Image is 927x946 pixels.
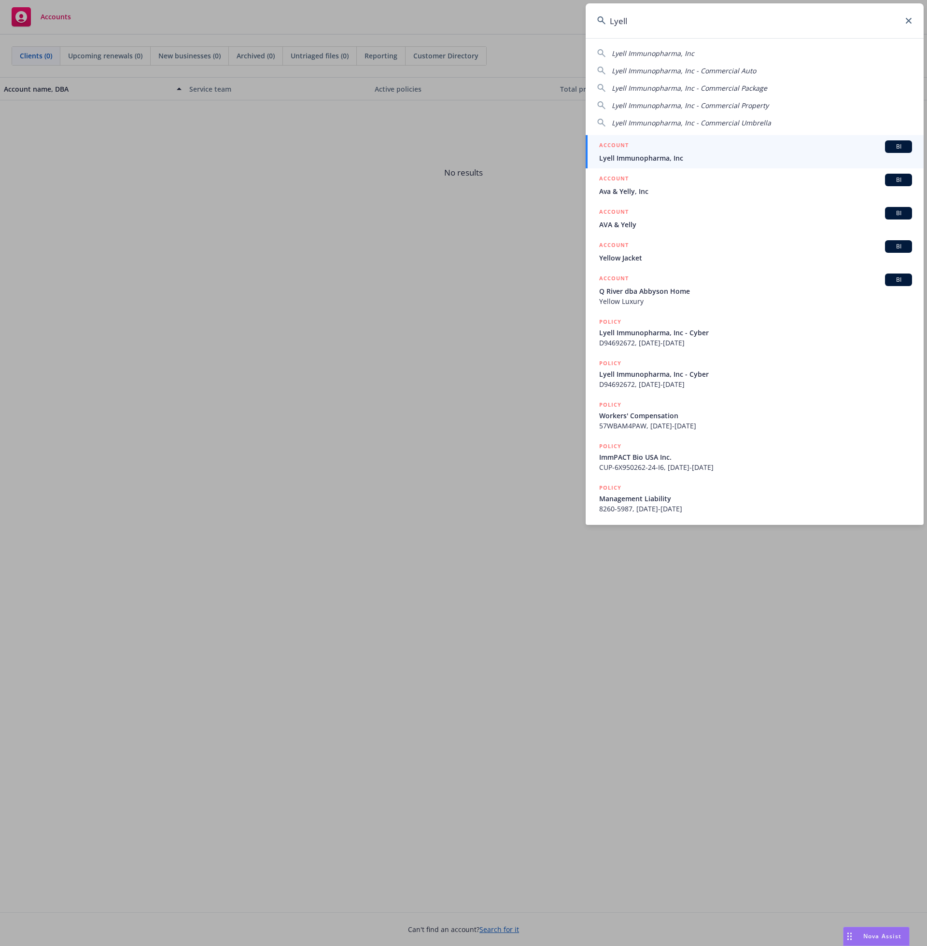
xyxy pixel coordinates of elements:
span: BI [889,275,908,284]
span: BI [889,176,908,184]
span: Nova Assist [863,932,901,940]
a: POLICYManagement Liability8260-5987, [DATE]-[DATE] [586,478,924,519]
span: Lyell Immunopharma, Inc - Commercial Package [612,83,767,93]
h5: ACCOUNT [599,207,629,219]
h5: POLICY [599,400,621,410]
a: POLICYImmPACT Bio USA Inc.CUP-6X950262-24-I6, [DATE]-[DATE] [586,436,924,478]
button: Nova Assist [843,927,910,946]
a: POLICYLyell Immunopharma, Inc - CyberD94692672, [DATE]-[DATE] [586,353,924,395]
span: BI [889,242,908,251]
span: BI [889,209,908,218]
span: AVA & Yelly [599,219,912,230]
span: Ava & Yelly, Inc [599,186,912,196]
span: 8260-5987, [DATE]-[DATE] [599,504,912,514]
a: POLICYLyell Immunopharma, Inc - CyberD94692672, [DATE]-[DATE] [586,312,924,353]
a: ACCOUNTBIAVA & Yelly [586,202,924,235]
span: Lyell Immunopharma, Inc [612,49,694,58]
h5: POLICY [599,483,621,493]
span: Yellow Luxury [599,296,912,306]
h5: POLICY [599,441,621,451]
input: Search... [586,3,924,38]
h5: POLICY [599,317,621,327]
span: Lyell Immunopharma, Inc - Commercial Umbrella [612,118,771,127]
span: D94692672, [DATE]-[DATE] [599,379,912,389]
a: ACCOUNTBIAva & Yelly, Inc [586,168,924,202]
span: Q River dba Abbyson Home [599,286,912,296]
h5: ACCOUNT [599,174,629,185]
a: ACCOUNTBIYellow Jacket [586,235,924,268]
span: Lyell Immunopharma, Inc - Commercial Auto [612,66,756,75]
h5: ACCOUNT [599,274,629,285]
span: Lyell Immunopharma, Inc - Cyber [599,369,912,379]
span: 57WBAM4PAW, [DATE]-[DATE] [599,421,912,431]
span: Management Liability [599,494,912,504]
span: D94692672, [DATE]-[DATE] [599,338,912,348]
h5: POLICY [599,358,621,368]
h5: ACCOUNT [599,140,629,152]
a: POLICYWorkers' Compensation57WBAM4PAW, [DATE]-[DATE] [586,395,924,436]
span: Lyell Immunopharma, Inc - Commercial Property [612,101,769,110]
span: Yellow Jacket [599,253,912,263]
span: CUP-6X950262-24-I6, [DATE]-[DATE] [599,462,912,472]
span: Lyell Immunopharma, Inc - Cyber [599,328,912,338]
span: Workers' Compensation [599,411,912,421]
a: ACCOUNTBIQ River dba Abbyson HomeYellow Luxury [586,268,924,312]
h5: ACCOUNT [599,240,629,252]
span: ImmPACT Bio USA Inc. [599,452,912,462]
div: Drag to move [843,927,856,946]
a: ACCOUNTBILyell Immunopharma, Inc [586,135,924,168]
span: BI [889,142,908,151]
span: Lyell Immunopharma, Inc [599,153,912,163]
